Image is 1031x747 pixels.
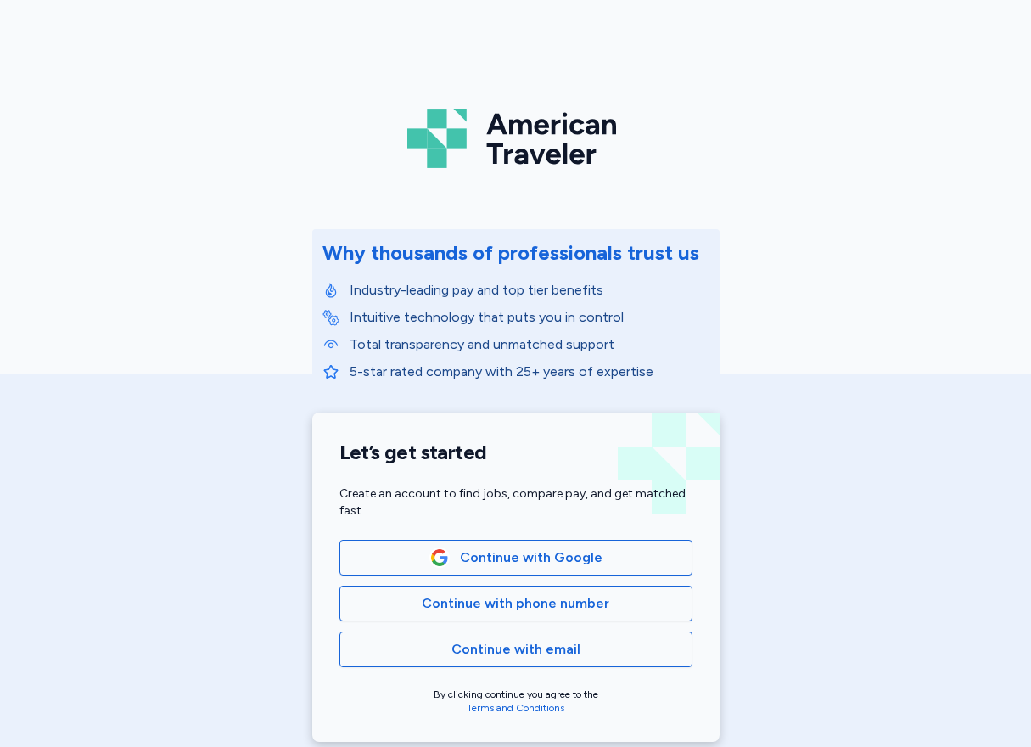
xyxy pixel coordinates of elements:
[350,307,709,328] p: Intuitive technology that puts you in control
[350,334,709,355] p: Total transparency and unmatched support
[339,540,692,576] button: Google LogoContinue with Google
[339,688,692,715] div: By clicking continue you agree to the
[322,239,699,267] div: Why thousands of professionals trust us
[339,440,692,465] h1: Let’s get started
[467,702,564,714] a: Terms and Conditions
[407,102,625,175] img: Logo
[430,548,449,567] img: Google Logo
[350,280,709,300] p: Industry-leading pay and top tier benefits
[339,486,692,520] div: Create an account to find jobs, compare pay, and get matched fast
[339,632,692,667] button: Continue with email
[460,548,602,568] span: Continue with Google
[350,362,709,382] p: 5-star rated company with 25+ years of expertise
[422,593,609,614] span: Continue with phone number
[339,586,692,621] button: Continue with phone number
[451,639,580,660] span: Continue with email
